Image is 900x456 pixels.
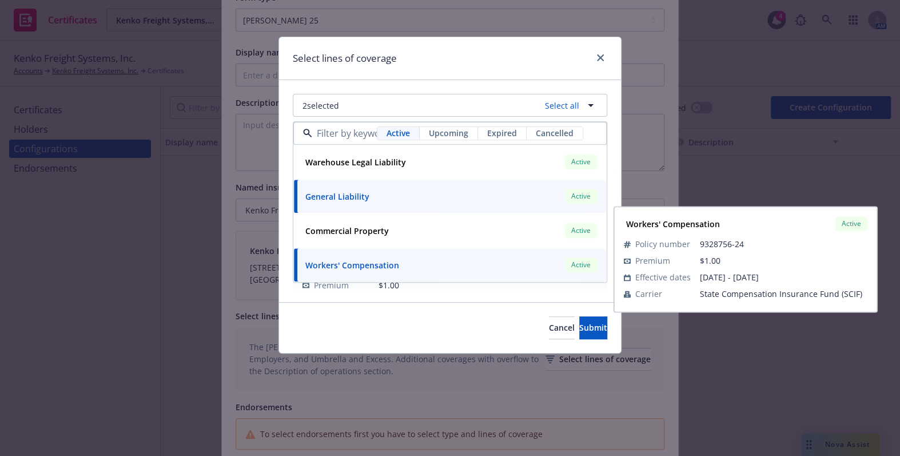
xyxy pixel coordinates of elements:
span: $1.00 [700,255,720,266]
span: Policy number [635,204,690,216]
a: Select all [540,100,579,112]
button: 2selectedSelect all [293,94,607,117]
strong: Workers' Compensation [626,219,720,229]
span: 9328756-24 [700,238,867,250]
button: Cancel [549,316,575,339]
span: Cancel [549,322,575,333]
input: Filter by keyword [312,127,377,141]
strong: General Liability [305,191,369,202]
span: Cancelled [536,128,574,140]
span: Premium [635,255,670,267]
span: Active [840,184,863,195]
strong: Commercial Property [626,184,710,195]
span: Active [387,128,410,140]
span: Active [570,192,592,202]
span: Active [570,226,592,236]
span: Premium [314,279,349,291]
h1: Select lines of coverage [293,51,397,66]
strong: Commercial Property [305,225,389,236]
span: Expired [487,128,517,140]
span: Submit [579,322,607,333]
span: $1.00 [379,280,399,291]
a: close [594,51,607,65]
strong: Warehouse Legal Liability [305,157,406,168]
span: Active [840,219,863,229]
span: Carrier [635,288,662,300]
span: Policy number [635,238,690,250]
span: [DATE] - [DATE] [700,271,867,283]
button: Submit [579,316,607,339]
span: Active [570,157,592,168]
span: 2 selected [302,100,339,112]
span: Upcoming [429,128,468,140]
span: State Compensation Insurance Fund (SCIF) [700,288,867,300]
strong: Workers' Compensation [305,260,399,271]
span: Active [570,260,592,271]
span: Effective dates [635,271,691,283]
span: 9328756-24 [700,204,867,216]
